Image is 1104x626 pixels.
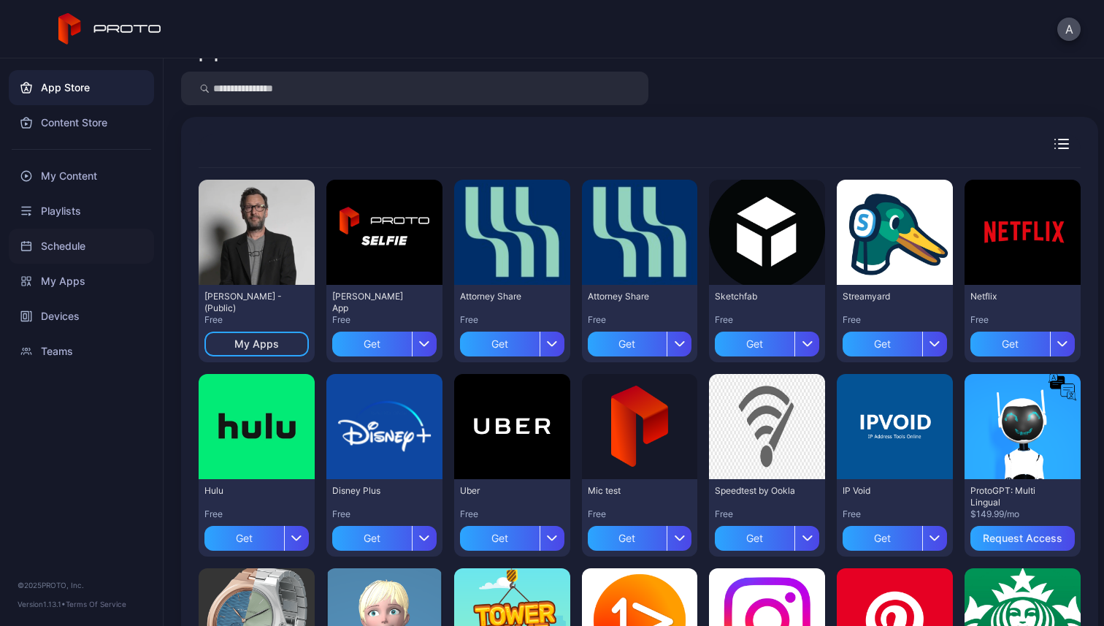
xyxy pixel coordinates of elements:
[9,334,154,369] a: Teams
[970,485,1051,508] div: ProtoGPT: Multi Lingual
[843,326,947,356] button: Get
[588,485,668,497] div: Mic test
[970,314,1075,326] div: Free
[204,526,284,551] div: Get
[460,508,564,520] div: Free
[204,520,309,551] button: Get
[588,526,667,551] div: Get
[204,508,309,520] div: Free
[843,291,923,302] div: Streamyard
[715,520,819,551] button: Get
[181,35,299,60] div: App Store
[588,520,692,551] button: Get
[715,326,819,356] button: Get
[588,314,692,326] div: Free
[9,229,154,264] a: Schedule
[970,508,1075,520] div: $149.99/mo
[843,485,923,497] div: IP Void
[715,332,794,356] div: Get
[332,508,437,520] div: Free
[715,508,819,520] div: Free
[588,508,692,520] div: Free
[66,600,126,608] a: Terms Of Service
[843,520,947,551] button: Get
[18,579,145,591] div: © 2025 PROTO, Inc.
[9,299,154,334] a: Devices
[970,326,1075,356] button: Get
[460,485,540,497] div: Uber
[843,332,922,356] div: Get
[715,526,794,551] div: Get
[460,520,564,551] button: Get
[460,314,564,326] div: Free
[843,314,947,326] div: Free
[843,508,947,520] div: Free
[970,291,1051,302] div: Netflix
[332,485,413,497] div: Disney Plus
[204,332,309,356] button: My Apps
[9,105,154,140] a: Content Store
[332,291,413,314] div: David Selfie App
[18,600,66,608] span: Version 1.13.1 •
[970,526,1075,551] button: Request Access
[715,291,795,302] div: Sketchfab
[460,326,564,356] button: Get
[715,485,795,497] div: Speedtest by Ookla
[843,526,922,551] div: Get
[9,194,154,229] a: Playlists
[9,159,154,194] a: My Content
[332,526,412,551] div: Get
[332,520,437,551] button: Get
[9,70,154,105] a: App Store
[204,485,285,497] div: Hulu
[332,326,437,356] button: Get
[204,291,285,314] div: David N Persona - (Public)
[970,332,1050,356] div: Get
[332,314,437,326] div: Free
[460,291,540,302] div: Attorney Share
[588,332,667,356] div: Get
[460,332,540,356] div: Get
[460,526,540,551] div: Get
[983,533,1062,544] div: Request Access
[234,338,279,350] div: My Apps
[715,314,819,326] div: Free
[204,314,309,326] div: Free
[9,264,154,299] a: My Apps
[588,326,692,356] button: Get
[332,332,412,356] div: Get
[588,291,668,302] div: Attorney Share
[1057,18,1081,41] button: A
